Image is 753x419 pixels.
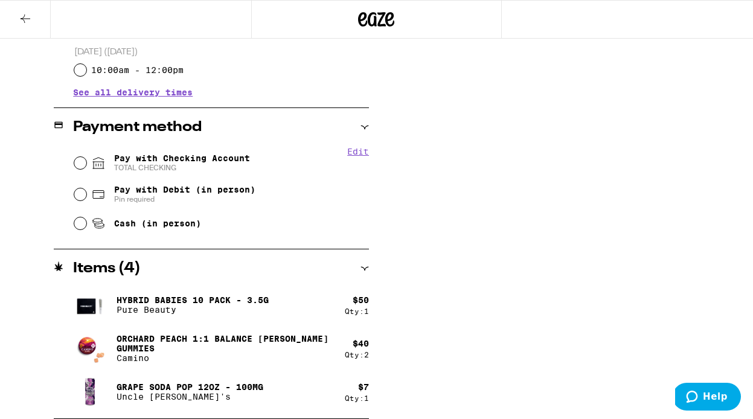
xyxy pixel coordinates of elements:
div: $ 40 [353,339,369,348]
span: TOTAL CHECKING [114,163,250,173]
p: Pure Beauty [117,305,269,315]
div: Qty: 1 [345,394,369,402]
button: See all delivery times [73,88,193,97]
h2: Items ( 4 ) [73,261,141,276]
p: Hybrid Babies 10 Pack - 3.5g [117,295,269,305]
p: Orchard Peach 1:1 Balance [PERSON_NAME] Gummies [117,334,335,353]
p: Grape Soda Pop 12oz - 100mg [117,382,263,392]
span: Pay with Checking Account [114,153,250,173]
div: Qty: 1 [345,307,369,315]
p: [DATE] ([DATE]) [74,46,370,58]
img: Uncle Arnie's - Grape Soda Pop 12oz - 100mg [73,375,107,409]
div: Qty: 2 [345,351,369,359]
iframe: Opens a widget where you can find more information [675,383,741,413]
div: $ 7 [358,382,369,392]
h2: Payment method [73,120,202,135]
div: $ 50 [353,295,369,305]
img: Pure Beauty - Hybrid Babies 10 Pack - 3.5g [73,288,107,322]
label: 10:00am - 12:00pm [91,65,184,75]
img: Camino - Orchard Peach 1:1 Balance Sours Gummies [73,331,107,365]
span: Pin required [114,194,255,204]
p: Uncle [PERSON_NAME]'s [117,392,263,401]
span: Pay with Debit (in person) [114,185,255,194]
p: Camino [117,353,335,363]
span: Cash (in person) [114,219,201,228]
button: Edit [347,147,369,156]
